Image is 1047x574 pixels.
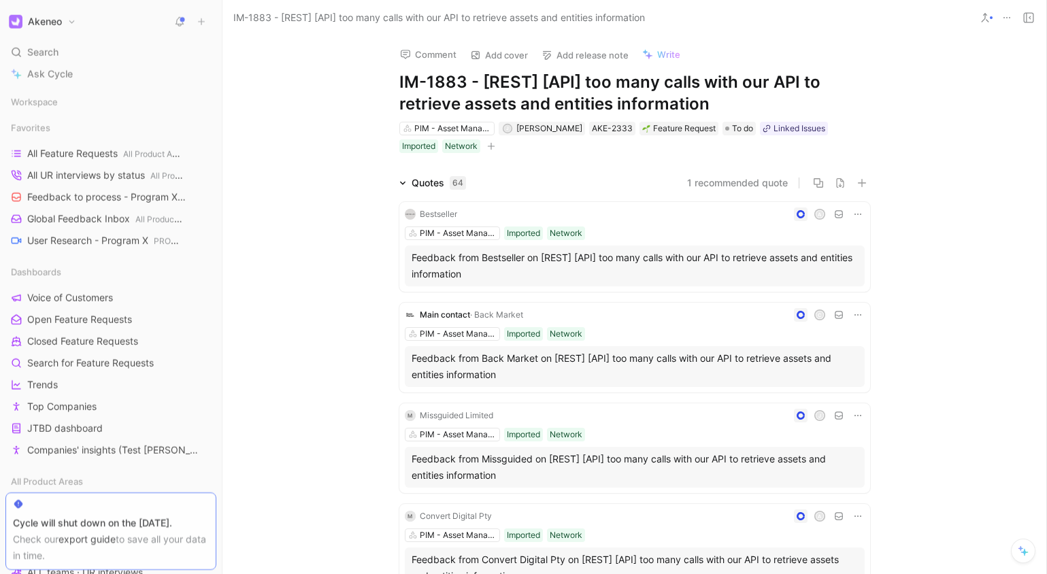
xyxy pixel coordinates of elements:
button: AkeneoAkeneo [5,12,80,31]
button: Add cover [464,46,534,65]
button: Comment [394,45,463,64]
span: Open Feature Requests [27,313,132,326]
span: PROGRAM X [154,235,203,246]
div: Imported [507,428,540,441]
div: A [815,210,824,219]
span: Feedback to process - Program X [27,190,188,204]
span: All Product Areas [135,214,201,224]
button: Add release note [535,46,635,65]
div: Linked Issues [774,122,825,135]
span: Favorites [11,121,50,135]
a: Search for Feature Requests [5,353,216,373]
div: Feature Request [642,122,716,135]
div: C [815,311,824,320]
span: Top Companies [27,400,97,413]
span: To do [732,122,753,135]
span: Search [27,44,59,61]
div: Dashboards [5,262,216,282]
div: J [503,125,511,133]
div: Imported [507,327,540,341]
a: Top Companies [5,396,216,417]
div: J [815,411,824,420]
a: Companies' insights (Test [PERSON_NAME]) [5,440,216,460]
div: M [405,410,416,421]
div: 🌱Feature Request [639,122,718,135]
span: Write [657,48,680,61]
div: All Product Areas [5,471,216,492]
a: Open Feature Requests [5,309,216,330]
div: PIM - Asset Manager [420,226,496,240]
span: Search for Feature Requests [27,356,154,370]
div: Search [5,42,216,63]
div: Favorites [5,118,216,138]
h1: IM-1883 - [REST] [API] too many calls with our API to retrieve assets and entities information [399,71,870,115]
div: Quotes64 [394,175,471,191]
div: AKE-2333 [592,122,633,135]
span: All Product Areas [123,148,188,158]
div: DashboardsVoice of CustomersOpen Feature RequestsClosed Feature RequestsSearch for Feature Reques... [5,262,216,460]
span: JTBD dashboard [27,422,103,435]
a: Global Feedback InboxAll Product Areas [5,209,216,229]
div: To do [722,122,756,135]
span: Global Feedback Inbox [27,212,184,226]
div: Feedback from Bestseller on [REST] [API] too many calls with our API to retrieve assets and entit... [412,250,858,282]
div: PIM - Asset Manager [420,428,496,441]
div: Missguided Limited [420,409,493,422]
a: Trends [5,375,216,395]
div: PIM - Asset Manager [414,122,491,135]
div: PIM - Asset Manager [420,327,496,341]
a: Closed Feature Requests [5,331,216,352]
span: All Product Areas [150,170,216,180]
a: User Research - Program XPROGRAM X [5,231,216,251]
div: 64 [450,176,466,190]
span: User Research - Program X [27,233,184,248]
div: Convert Digital Pty [420,509,492,523]
h1: Akeneo [28,16,62,27]
span: Workspace [11,95,58,109]
span: · Back Market [470,309,523,320]
div: Feedback from Missguided on [REST] [API] too many calls with our API to retrieve assets and entit... [412,451,858,484]
img: Akeneo [9,15,22,29]
div: PIM - Asset Manager [420,528,496,542]
div: A [815,512,824,521]
div: Workspace [5,92,216,112]
a: Ask Cycle [5,64,216,84]
a: All UR interviews by statusAll Product Areas [5,165,216,186]
span: Companies' insights (Test [PERSON_NAME]) [27,443,199,457]
div: Feedback from Back Market on [REST] [API] too many calls with our API to retrieve assets and enti... [412,350,858,383]
div: Cycle will shut down on the [DATE]. [13,515,209,531]
span: All Feature Requests [27,146,182,161]
div: Imported [507,528,540,542]
div: Imported [402,139,435,153]
img: logo [405,209,416,220]
a: All Feature RequestsAll Product Areas [5,143,216,164]
img: logo [405,309,416,320]
button: Write [636,45,686,64]
span: Main contact [420,309,470,320]
span: Dashboards [11,265,61,279]
span: IM-1883 - [REST] [API] too many calls with our API to retrieve assets and entities information [233,10,645,26]
div: Bestseller [420,207,457,221]
span: Closed Feature Requests [27,335,138,348]
a: export guide [59,533,116,545]
span: Ask Cycle [27,66,73,82]
div: Network [550,428,582,441]
span: Trends [27,378,58,392]
a: Feedback to process - Program XPROGRAM X [5,187,216,207]
div: Imported [507,226,540,240]
img: 🌱 [642,124,650,133]
button: 1 recommended quote [687,175,788,191]
div: Quotes [412,175,466,191]
div: Network [550,528,582,542]
span: All Product Areas [11,475,83,488]
span: [PERSON_NAME] [516,123,582,133]
a: Voice of Customers [5,288,216,308]
div: Network [445,139,478,153]
div: Network [550,327,582,341]
span: Voice of Customers [27,291,113,305]
div: Network [550,226,582,240]
a: JTBD dashboard [5,418,216,439]
div: Check our to save all your data in time. [13,531,209,564]
div: M [405,511,416,522]
span: All UR interviews by status [27,168,186,182]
